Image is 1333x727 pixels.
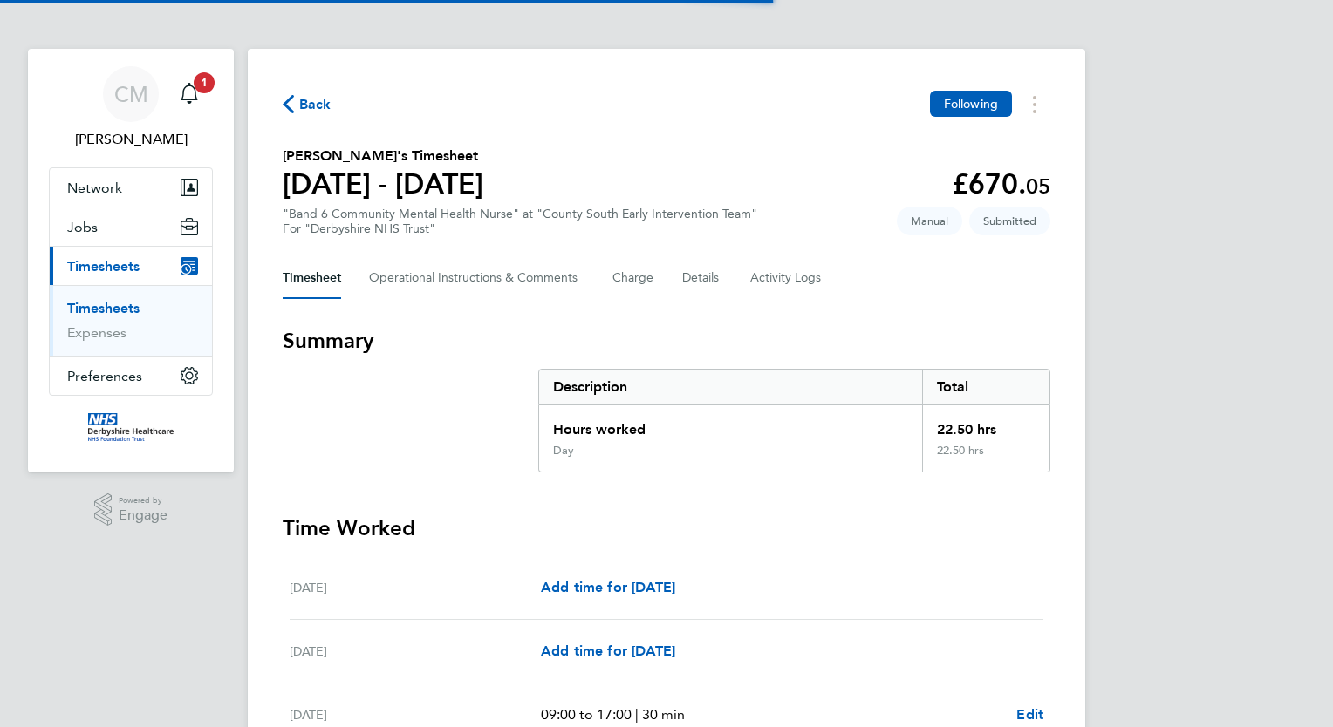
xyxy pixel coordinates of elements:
span: 30 min [642,706,685,723]
h1: [DATE] - [DATE] [283,166,483,201]
div: Timesheets [50,285,212,356]
h2: [PERSON_NAME]'s Timesheet [283,146,483,166]
app-decimal: £670. [952,167,1050,200]
div: 22.50 hrs [922,405,1049,444]
button: Details [682,257,722,299]
span: This timesheet was manually created. [897,207,962,235]
span: Back [299,94,332,115]
button: Back [283,93,332,115]
img: derbyshire-nhs-logo-retina.png [88,413,174,441]
div: [DATE] [290,641,541,662]
span: Carole Murray [49,129,213,150]
h3: Summary [283,327,1050,355]
span: Add time for [DATE] [541,642,675,659]
span: Preferences [67,368,142,384]
div: "Band 6 Community Mental Health Nurse" at "County South Early Intervention Team" [283,207,757,236]
a: Edit [1016,704,1043,725]
a: 1 [172,66,207,122]
span: 09:00 to 17:00 [541,706,632,723]
span: | [635,706,639,723]
span: CM [114,83,148,105]
h3: Time Worked [283,514,1050,542]
div: Hours worked [539,405,922,444]
a: CM[PERSON_NAME] [49,66,213,150]
button: Following [930,91,1012,117]
button: Timesheets Menu [1019,91,1050,118]
div: [DATE] [290,577,541,598]
nav: Main navigation [28,49,234,472]
button: Jobs [50,207,212,246]
span: Following [944,96,998,112]
div: Description [539,370,922,404]
button: Network [50,168,212,207]
span: 1 [194,72,215,93]
span: Edit [1016,706,1043,723]
div: For "Derbyshire NHS Trust" [283,221,757,236]
button: Preferences [50,357,212,395]
button: Charge [612,257,654,299]
span: Timesheets [67,258,140,275]
span: Engage [119,508,167,523]
span: Network [67,180,122,196]
a: Expenses [67,324,126,341]
span: This timesheet is Submitted. [969,207,1050,235]
div: Day [553,444,574,458]
span: Jobs [67,219,98,235]
a: Go to home page [49,413,213,441]
button: Timesheet [283,257,341,299]
a: Powered byEngage [94,493,168,527]
div: Summary [538,369,1050,472]
span: Powered by [119,493,167,508]
a: Add time for [DATE] [541,577,675,598]
button: Operational Instructions & Comments [369,257,584,299]
div: Total [922,370,1049,404]
a: Timesheets [67,300,140,316]
button: Activity Logs [750,257,824,299]
button: Timesheets [50,247,212,285]
a: Add time for [DATE] [541,641,675,662]
span: 05 [1026,173,1050,199]
span: Add time for [DATE] [541,579,675,595]
div: 22.50 hrs [922,444,1049,472]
